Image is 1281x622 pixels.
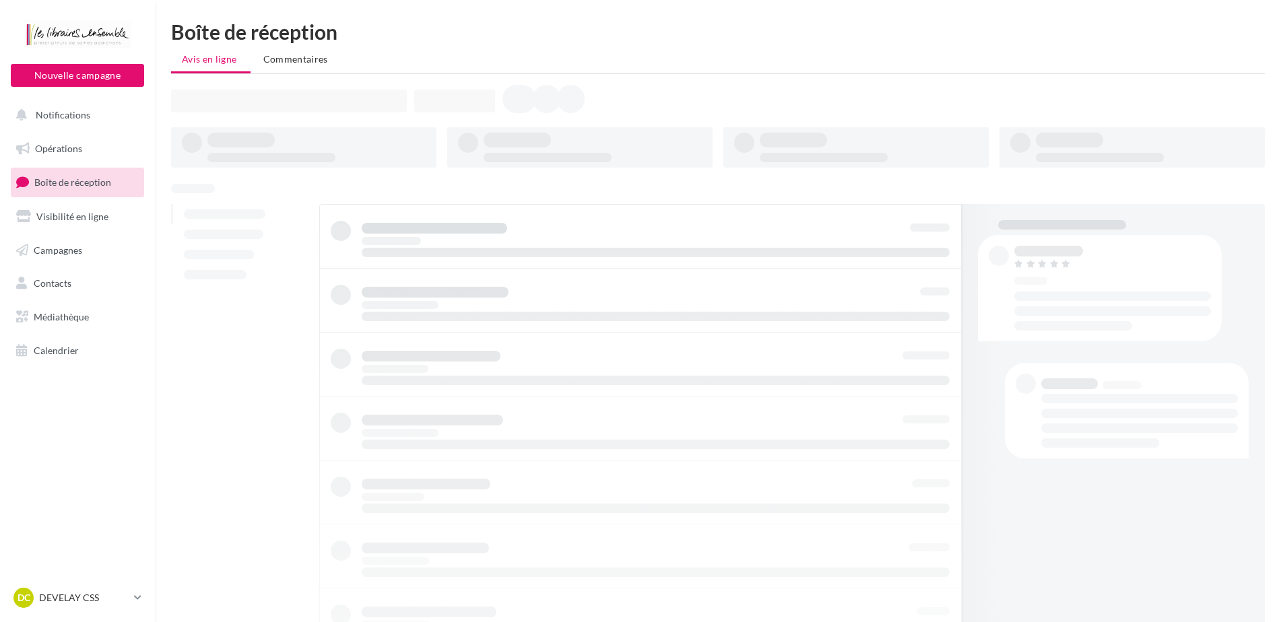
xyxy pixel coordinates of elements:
[11,64,144,87] button: Nouvelle campagne
[8,168,147,197] a: Boîte de réception
[36,211,108,222] span: Visibilité en ligne
[18,591,30,604] span: DC
[34,244,82,255] span: Campagnes
[34,345,79,356] span: Calendrier
[263,53,328,65] span: Commentaires
[171,22,1265,42] div: Boîte de réception
[8,236,147,265] a: Campagnes
[11,585,144,611] a: DC DEVELAY CSS
[8,337,147,365] a: Calendrier
[8,135,147,163] a: Opérations
[36,109,90,120] span: Notifications
[39,591,129,604] p: DEVELAY CSS
[34,277,71,289] span: Contacts
[35,143,82,154] span: Opérations
[8,303,147,331] a: Médiathèque
[8,203,147,231] a: Visibilité en ligne
[8,101,141,129] button: Notifications
[34,311,89,322] span: Médiathèque
[34,176,111,188] span: Boîte de réception
[8,269,147,298] a: Contacts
